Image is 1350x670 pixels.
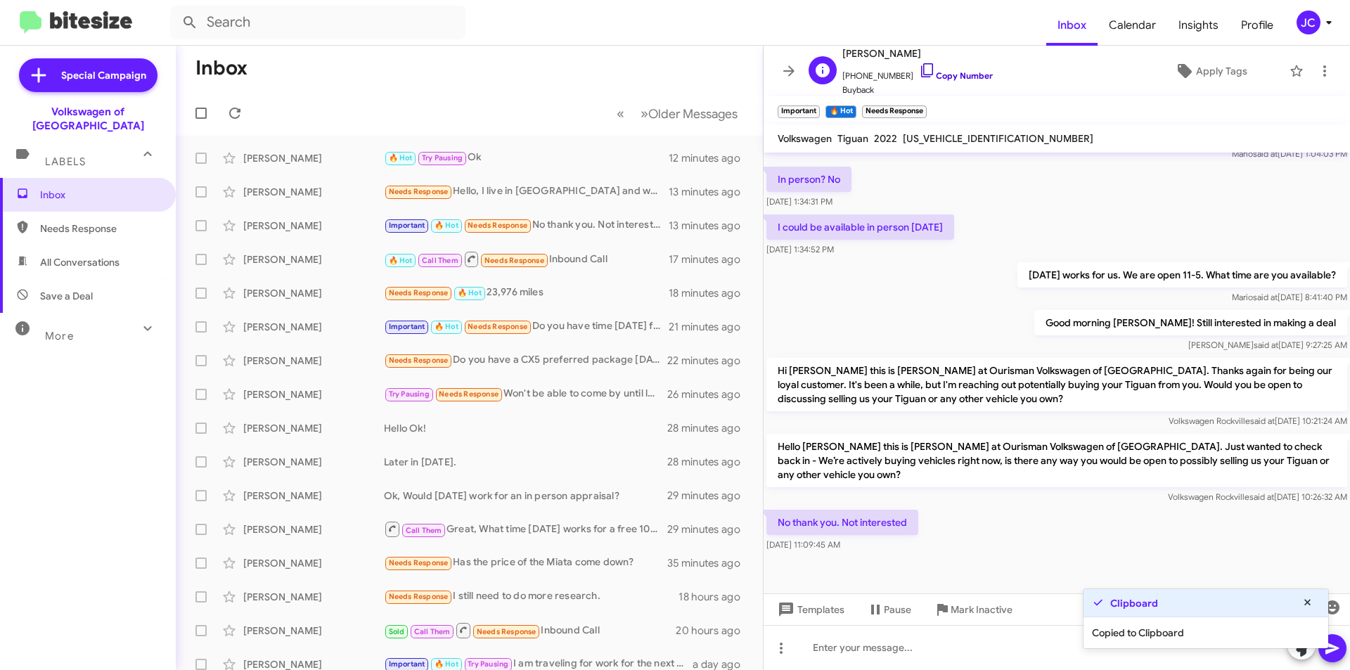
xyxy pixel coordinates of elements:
span: Needs Response [468,322,527,331]
span: Try Pausing [422,153,463,162]
div: [PERSON_NAME] [243,489,384,503]
span: Needs Response [389,187,449,196]
span: Templates [775,597,844,622]
span: Try Pausing [468,659,508,669]
span: [DATE] 1:34:52 PM [766,244,834,255]
div: Hello Ok! [384,421,667,435]
div: 28 minutes ago [667,455,752,469]
span: Older Messages [648,106,738,122]
span: 🔥 Hot [389,256,413,265]
span: Insights [1167,5,1230,46]
button: Previous [608,99,633,128]
span: Inbox [40,188,160,202]
a: Profile [1230,5,1285,46]
span: Needs Response [40,221,160,236]
div: 29 minutes ago [667,522,752,536]
span: [US_VEHICLE_IDENTIFICATION_NUMBER] [903,132,1093,145]
button: Mark Inactive [922,597,1024,622]
span: [DATE] 1:34:31 PM [766,196,832,207]
div: 13 minutes ago [669,185,752,199]
span: 🔥 Hot [458,288,482,297]
button: Apply Tags [1138,58,1282,84]
span: [DATE] 11:09:45 AM [766,539,840,550]
span: Mario [DATE] 8:41:40 PM [1232,292,1347,302]
a: Special Campaign [19,58,157,92]
div: 18 hours ago [679,590,752,604]
span: 🔥 Hot [435,322,458,331]
div: [PERSON_NAME] [243,185,384,199]
div: [PERSON_NAME] [243,590,384,604]
div: 22 minutes ago [667,354,752,368]
small: Needs Response [862,105,927,118]
span: said at [1249,491,1274,502]
div: 29 minutes ago [667,489,752,503]
div: [PERSON_NAME] [243,522,384,536]
div: 26 minutes ago [667,387,752,401]
div: [PERSON_NAME] [243,624,384,638]
p: Good morning [PERSON_NAME]! Still interested in making a deal [1034,310,1347,335]
div: [PERSON_NAME] [243,286,384,300]
div: JC [1297,11,1320,34]
span: Needs Response [389,288,449,297]
div: [PERSON_NAME] [243,556,384,570]
button: Next [632,99,746,128]
div: [PERSON_NAME] [243,421,384,435]
div: 23,976 miles [384,285,669,301]
div: No thank you. Not interested [384,217,669,233]
span: All Conversations [40,255,120,269]
span: Labels [45,155,86,168]
span: said at [1253,292,1278,302]
button: Templates [764,597,856,622]
div: Ok, Would [DATE] work for an in person appraisal? [384,489,667,503]
div: 20 hours ago [676,624,752,638]
div: Inbound Call [384,250,669,268]
span: Needs Response [477,627,536,636]
span: said at [1254,340,1278,350]
span: Save a Deal [40,289,93,303]
div: [PERSON_NAME] [243,354,384,368]
div: Inbound Call [384,621,676,639]
a: Calendar [1098,5,1167,46]
div: Copied to Clipboard [1084,617,1328,648]
h1: Inbox [195,57,247,79]
span: Mario [DATE] 1:04:03 PM [1232,148,1347,159]
span: Apply Tags [1196,58,1247,84]
span: More [45,330,74,342]
span: Call Them [406,526,442,535]
span: Needs Response [484,256,544,265]
span: 🔥 Hot [435,221,458,230]
strong: Clipboard [1110,596,1158,610]
div: Won't be able to come by until later next week. Let's circle back then. [384,386,667,402]
div: Later in [DATE]. [384,455,667,469]
span: [PERSON_NAME] [842,45,993,62]
span: Important [389,659,425,669]
span: Needs Response [439,389,499,399]
a: Inbox [1046,5,1098,46]
small: 🔥 Hot [825,105,856,118]
span: Needs Response [468,221,527,230]
div: [PERSON_NAME] [243,320,384,334]
div: Do you have a CX5 preferred package [DATE]-[DATE]? [384,352,667,368]
div: 35 minutes ago [667,556,752,570]
span: Call Them [414,627,451,636]
span: Try Pausing [389,389,430,399]
span: « [617,105,624,122]
div: Ok [384,150,669,166]
button: JC [1285,11,1335,34]
span: Needs Response [389,592,449,601]
div: [PERSON_NAME] [243,219,384,233]
span: said at [1253,148,1278,159]
p: Hello [PERSON_NAME] this is [PERSON_NAME] at Ourisman Volkswagen of [GEOGRAPHIC_DATA]. Just wante... [766,434,1347,487]
span: Volkswagen [778,132,832,145]
div: Hello, I live in [GEOGRAPHIC_DATA] and would only come by if there was a perfect match. [384,183,669,200]
span: Sold [389,627,405,636]
span: Volkswagen Rockville [DATE] 10:21:24 AM [1169,415,1347,426]
div: I still need to do more research. [384,588,679,605]
div: [PERSON_NAME] [243,455,384,469]
div: 12 minutes ago [669,151,752,165]
p: Hi [PERSON_NAME] this is [PERSON_NAME] at Ourisman Volkswagen of [GEOGRAPHIC_DATA]. Thanks again ... [766,358,1347,411]
span: 🔥 Hot [389,153,413,162]
span: Pause [884,597,911,622]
